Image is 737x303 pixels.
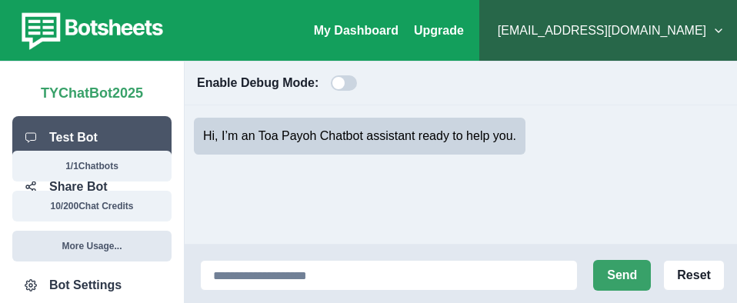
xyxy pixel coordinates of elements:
button: 10/200Chat Credits [12,191,172,221]
button: 1/1Chatbots [12,151,172,181]
a: Upgrade [414,24,464,37]
button: [EMAIL_ADDRESS][DOMAIN_NAME] [492,15,725,46]
p: Enable Debug Mode: [197,74,318,92]
p: Test Bot [49,128,98,147]
p: TYChatBot2025 [41,77,143,104]
button: More Usage... [12,231,172,261]
a: My Dashboard [314,24,399,37]
p: Hi, I’m an Toa Payoh Chatbot assistant ready to help you. [203,127,516,145]
button: Send [593,260,651,291]
img: botsheets-logo.png [12,9,168,52]
button: Reset [663,260,725,291]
